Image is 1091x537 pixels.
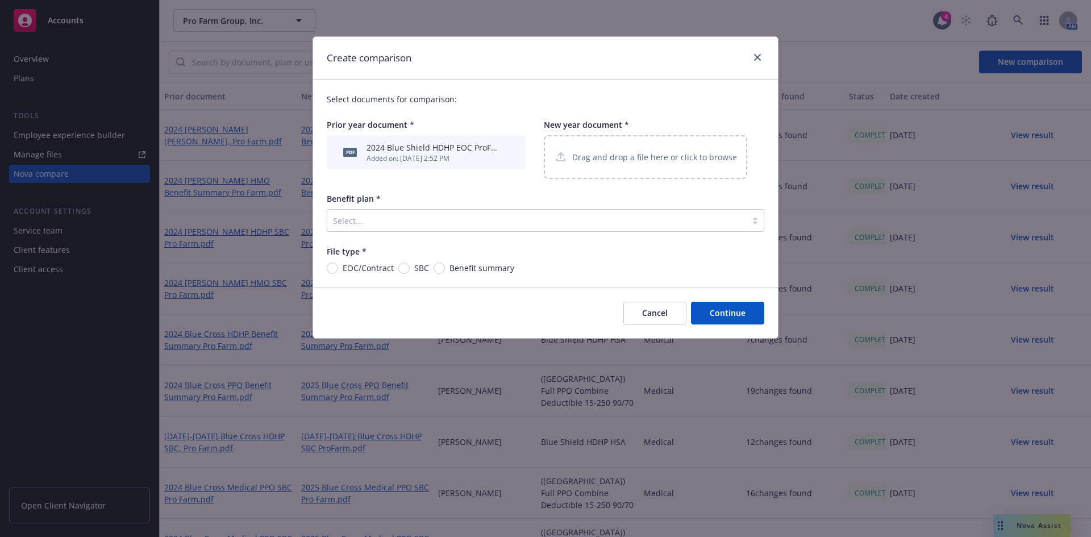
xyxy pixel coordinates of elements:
div: Added on: [DATE] 2:52 PM [367,153,501,163]
span: New year document * [544,119,629,130]
input: Benefit summary [434,263,445,274]
span: Benefit summary [449,262,514,274]
input: SBC [398,263,410,274]
button: archive file [505,147,514,159]
p: Select documents for comparison: [327,93,764,105]
input: EOC/Contract [327,263,338,274]
a: close [751,51,764,64]
span: Benefit plan * [327,193,381,204]
p: Drag and drop a file here or click to browse [572,151,737,163]
div: 2024 Blue Shield HDHP EOC ProFarm.pdf [367,141,501,153]
div: Drag and drop a file here or click to browse [544,135,747,179]
span: pdf [343,148,357,156]
span: SBC [414,262,429,274]
button: Cancel [623,302,686,324]
span: EOC/Contract [343,262,394,274]
button: Continue [691,302,764,324]
span: File type * [327,246,367,257]
h1: Create comparison [327,51,411,65]
span: Prior year document * [327,119,414,130]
